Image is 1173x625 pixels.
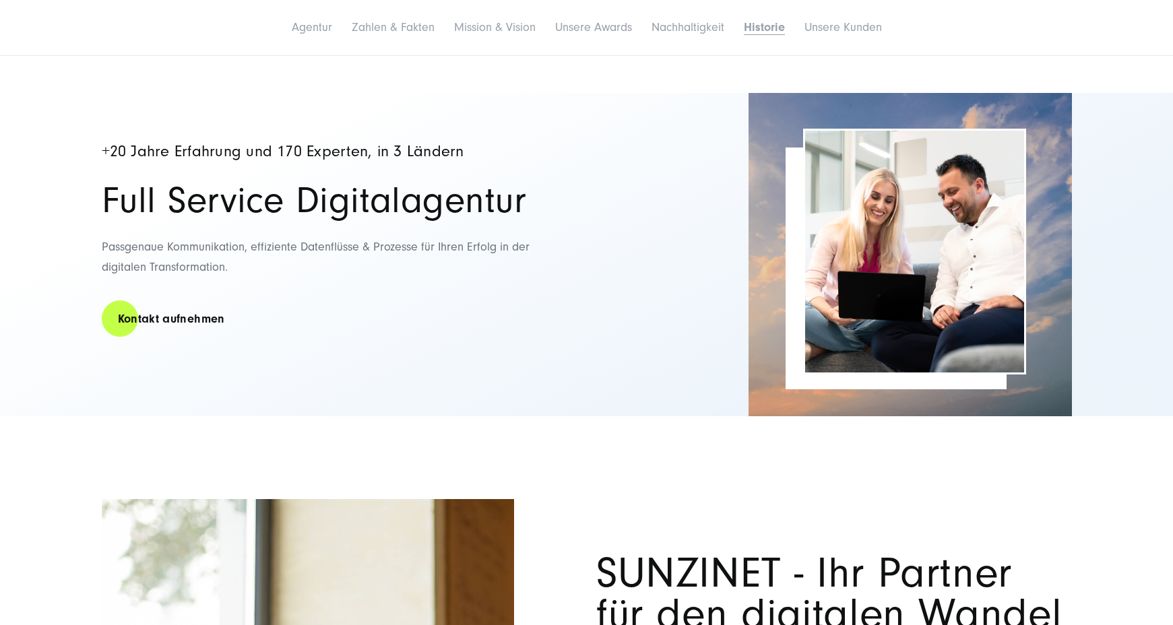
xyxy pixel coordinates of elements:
h4: +20 Jahre Erfahrung und 170 Experten, in 3 Ländern [102,143,573,160]
a: Mission & Vision [454,20,536,34]
a: Historie [744,20,785,34]
a: Nachhaltigkeit [652,20,724,34]
a: Zahlen & Fakten [352,20,435,34]
a: Unsere Kunden [804,20,882,34]
a: Kontakt aufnehmen [102,300,241,338]
img: Full-Service Digitalagentur SUNZINET - Business Applications Web & Cloud_2 [749,93,1072,416]
img: Service_Images_2025_39 [805,131,1024,372]
span: Passgenaue Kommunikation, effiziente Datenflüsse & Prozesse für Ihren Erfolg in der digitalen Tra... [102,240,530,275]
a: Agentur [292,20,332,34]
h2: Full Service Digitalagentur [102,182,573,220]
a: Unsere Awards [555,20,632,34]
